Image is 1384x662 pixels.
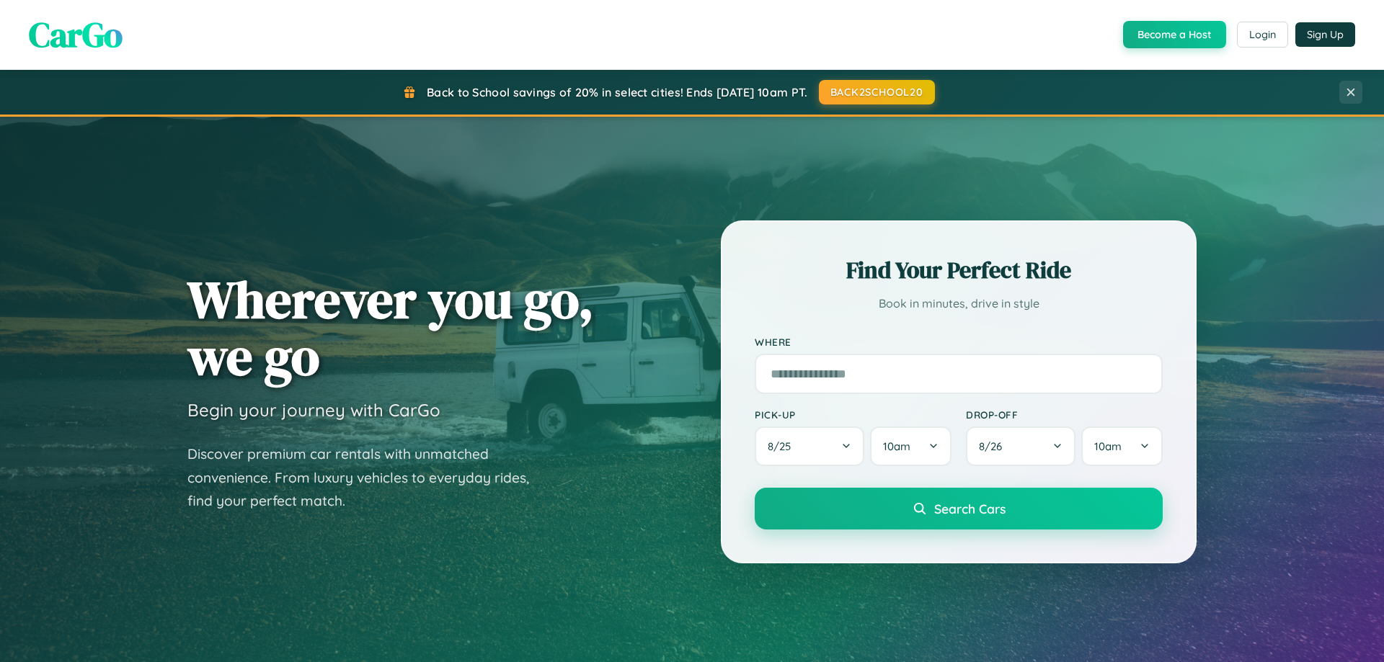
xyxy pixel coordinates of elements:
button: Search Cars [755,488,1163,529]
span: 8 / 25 [768,439,798,453]
button: 8/26 [966,426,1075,466]
span: Search Cars [934,501,1006,516]
button: 10am [1081,426,1163,466]
button: BACK2SCHOOL20 [819,80,935,104]
h2: Find Your Perfect Ride [755,254,1163,286]
label: Pick-up [755,408,951,421]
span: 10am [883,439,910,453]
p: Discover premium car rentals with unmatched convenience. From luxury vehicles to everyday rides, ... [187,442,548,513]
button: 10am [870,426,951,466]
span: 10am [1094,439,1122,453]
h1: Wherever you go, we go [187,271,594,385]
span: Back to School savings of 20% in select cities! Ends [DATE] 10am PT. [427,85,807,99]
h3: Begin your journey with CarGo [187,399,440,421]
label: Where [755,336,1163,348]
label: Drop-off [966,408,1163,421]
button: Sign Up [1295,22,1355,47]
button: Login [1237,22,1288,48]
p: Book in minutes, drive in style [755,293,1163,314]
button: 8/25 [755,426,864,466]
span: 8 / 26 [979,439,1009,453]
button: Become a Host [1123,21,1226,48]
span: CarGo [29,11,123,58]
